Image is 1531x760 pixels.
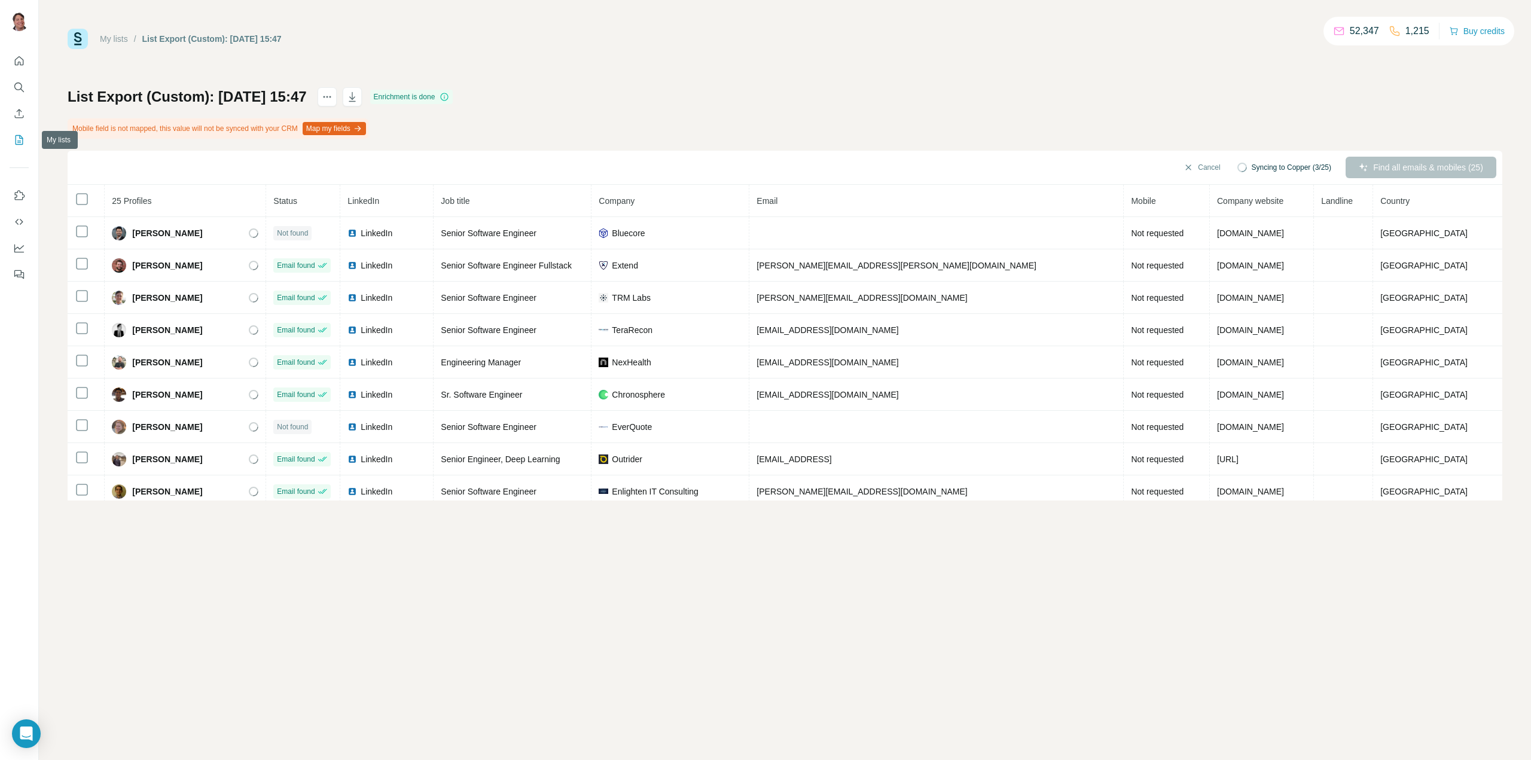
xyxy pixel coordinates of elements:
[599,390,608,399] img: company-logo
[112,258,126,273] img: Avatar
[441,390,522,399] span: Sr. Software Engineer
[1449,23,1505,39] button: Buy credits
[612,292,651,304] span: TRM Labs
[757,293,967,303] span: [PERSON_NAME][EMAIL_ADDRESS][DOMAIN_NAME]
[361,486,392,497] span: LinkedIn
[599,261,608,270] img: company-logo
[361,292,392,304] span: LinkedIn
[361,356,392,368] span: LinkedIn
[361,421,392,433] span: LinkedIn
[10,77,29,98] button: Search
[1350,24,1379,38] p: 52,347
[10,103,29,124] button: Enrich CSV
[370,90,453,104] div: Enrichment is done
[1217,358,1284,367] span: [DOMAIN_NAME]
[277,292,315,303] span: Email found
[612,324,652,336] span: TeraRecon
[361,453,392,465] span: LinkedIn
[361,389,392,401] span: LinkedIn
[303,122,366,135] button: Map my fields
[112,196,151,206] span: 25 Profiles
[1217,454,1239,464] span: [URL]
[132,486,202,497] span: [PERSON_NAME]
[612,389,665,401] span: Chronosphere
[757,358,898,367] span: [EMAIL_ADDRESS][DOMAIN_NAME]
[1217,422,1284,432] span: [DOMAIN_NAME]
[68,29,88,49] img: Surfe Logo
[441,261,572,270] span: Senior Software Engineer Fullstack
[599,325,608,335] img: company-logo
[112,452,126,466] img: Avatar
[273,196,297,206] span: Status
[441,487,536,496] span: Senior Software Engineer
[599,293,608,303] img: company-logo
[10,12,29,31] img: Avatar
[1131,358,1184,367] span: Not requested
[100,34,128,44] a: My lists
[1131,293,1184,303] span: Not requested
[1131,390,1184,399] span: Not requested
[757,454,831,464] span: [EMAIL_ADDRESS]
[1217,196,1283,206] span: Company website
[1380,325,1468,335] span: [GEOGRAPHIC_DATA]
[347,196,379,206] span: LinkedIn
[112,226,126,240] img: Avatar
[132,260,202,271] span: [PERSON_NAME]
[1380,196,1410,206] span: Country
[441,325,536,335] span: Senior Software Engineer
[599,196,635,206] span: Company
[441,358,521,367] span: Engineering Manager
[112,291,126,305] img: Avatar
[1217,228,1284,238] span: [DOMAIN_NAME]
[277,260,315,271] span: Email found
[599,228,608,238] img: company-logo
[134,33,136,45] li: /
[1131,454,1184,464] span: Not requested
[1380,358,1468,367] span: [GEOGRAPHIC_DATA]
[1131,325,1184,335] span: Not requested
[112,323,126,337] img: Avatar
[10,237,29,259] button: Dashboard
[1217,487,1284,496] span: [DOMAIN_NAME]
[347,390,357,399] img: LinkedIn logo
[277,357,315,368] span: Email found
[1380,293,1468,303] span: [GEOGRAPHIC_DATA]
[757,261,1036,270] span: [PERSON_NAME][EMAIL_ADDRESS][PERSON_NAME][DOMAIN_NAME]
[1380,422,1468,432] span: [GEOGRAPHIC_DATA]
[1131,228,1184,238] span: Not requested
[757,487,967,496] span: [PERSON_NAME][EMAIL_ADDRESS][DOMAIN_NAME]
[612,356,651,368] span: NexHealth
[132,292,202,304] span: [PERSON_NAME]
[612,421,652,433] span: EverQuote
[1175,157,1228,178] button: Cancel
[1131,487,1184,496] span: Not requested
[347,487,357,496] img: LinkedIn logo
[441,422,536,432] span: Senior Software Engineer
[599,489,608,494] img: company-logo
[757,325,898,335] span: [EMAIL_ADDRESS][DOMAIN_NAME]
[1405,24,1429,38] p: 1,215
[132,453,202,465] span: [PERSON_NAME]
[599,454,608,464] img: company-logo
[68,118,368,139] div: Mobile field is not mapped, this value will not be synced with your CRM
[599,358,608,367] img: company-logo
[1217,390,1284,399] span: [DOMAIN_NAME]
[1131,261,1184,270] span: Not requested
[347,358,357,367] img: LinkedIn logo
[347,293,357,303] img: LinkedIn logo
[612,227,645,239] span: Bluecore
[132,356,202,368] span: [PERSON_NAME]
[10,211,29,233] button: Use Surfe API
[1321,196,1353,206] span: Landline
[1217,293,1284,303] span: [DOMAIN_NAME]
[277,389,315,400] span: Email found
[612,260,638,271] span: Extend
[1131,196,1155,206] span: Mobile
[441,228,536,238] span: Senior Software Engineer
[10,129,29,151] button: My lists
[112,387,126,402] img: Avatar
[142,33,282,45] div: List Export (Custom): [DATE] 15:47
[757,196,777,206] span: Email
[347,422,357,432] img: LinkedIn logo
[10,185,29,206] button: Use Surfe on LinkedIn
